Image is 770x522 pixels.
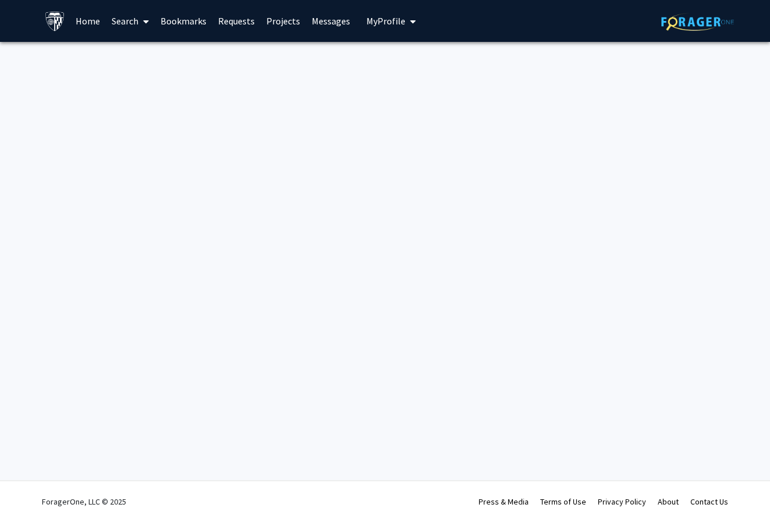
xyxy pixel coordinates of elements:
a: Search [106,1,155,41]
a: Home [70,1,106,41]
div: ForagerOne, LLC © 2025 [42,481,126,522]
a: About [658,496,679,507]
span: My Profile [366,15,405,27]
a: Privacy Policy [598,496,646,507]
a: Requests [212,1,261,41]
iframe: Chat [9,470,49,513]
a: Contact Us [690,496,728,507]
a: Bookmarks [155,1,212,41]
img: ForagerOne Logo [661,13,734,31]
a: Projects [261,1,306,41]
a: Press & Media [479,496,529,507]
img: Johns Hopkins University Logo [45,11,65,31]
a: Terms of Use [540,496,586,507]
a: Messages [306,1,356,41]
